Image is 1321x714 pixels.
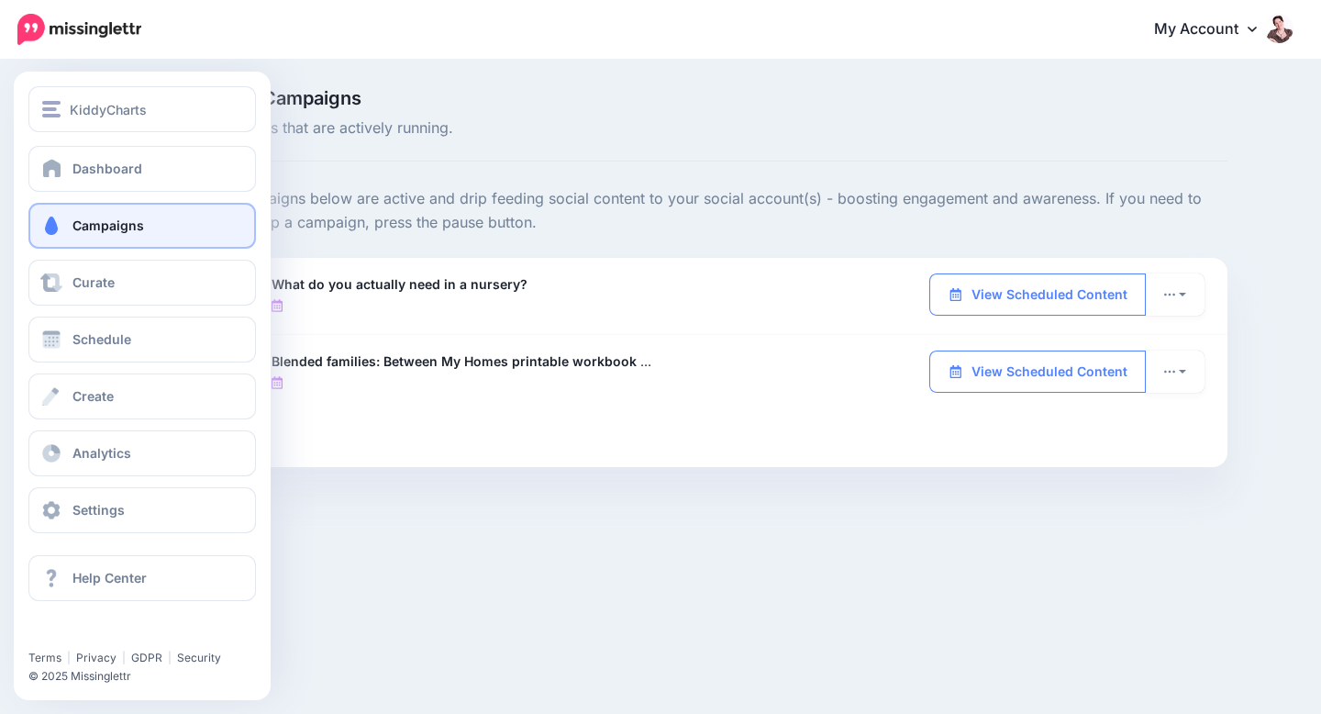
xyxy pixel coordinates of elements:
[28,317,256,363] a: Schedule
[28,624,171,642] iframe: Twitter Follow Button
[72,274,115,290] span: Curate
[177,651,221,664] a: Security
[28,146,256,192] a: Dashboard
[28,374,256,419] a: Create
[122,651,126,664] span: |
[72,445,131,461] span: Analytics
[42,101,61,117] img: menu.png
[200,89,876,107] span: Active Campaigns
[272,276,527,292] b: What do you actually need in a nursery?
[168,651,172,664] span: |
[72,570,147,586] span: Help Center
[929,351,1146,393] a: View Scheduled Content
[28,667,270,686] li: © 2025 Missinglettr
[28,555,256,601] a: Help Center
[72,331,131,347] span: Schedule
[70,99,147,120] span: KiddyCharts
[76,651,117,664] a: Privacy
[929,273,1146,316] a: View Scheduled Content
[72,161,142,176] span: Dashboard
[72,388,114,404] span: Create
[72,502,125,518] span: Settings
[272,353,762,369] b: Blended families: Between My Homes printable workbook #31daysofactivities
[28,430,256,476] a: Analytics
[28,651,61,664] a: Terms
[67,651,71,664] span: |
[200,117,876,140] span: Campaigns that are actively running.
[1136,7,1293,52] a: My Account
[17,14,141,45] img: Missinglettr
[28,260,256,306] a: Curate
[28,203,256,249] a: Campaigns
[72,218,144,233] span: Campaigns
[200,187,1227,235] p: The campaigns below are active and drip feeding social content to your social account(s) - boosti...
[131,651,162,664] a: GDPR
[28,487,256,533] a: Settings
[28,86,256,132] button: KiddyCharts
